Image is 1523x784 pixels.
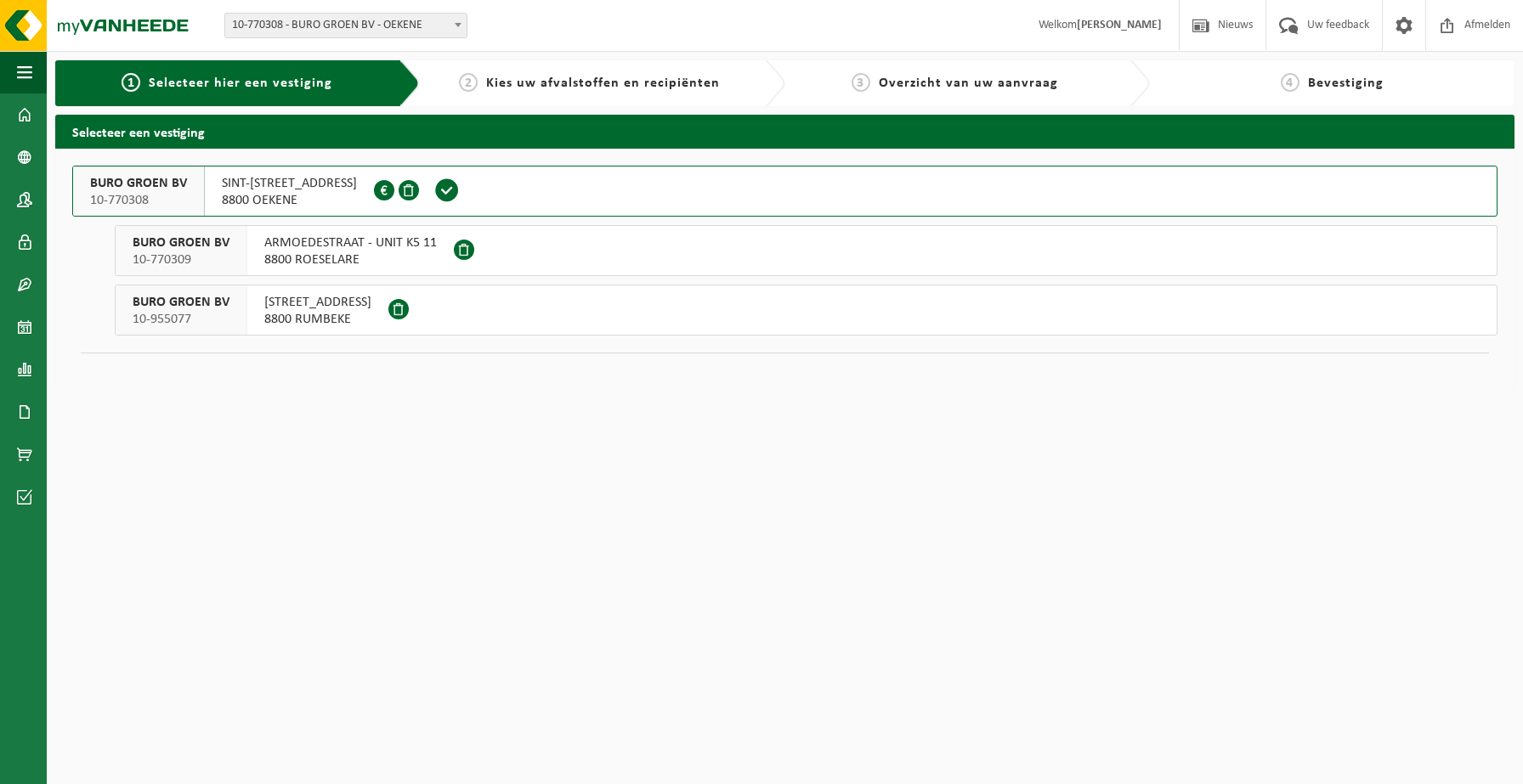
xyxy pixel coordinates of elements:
[264,311,371,328] span: 8800 RUMBEKE
[222,192,357,209] span: 8800 OEKENE
[115,285,1498,336] button: BURO GROEN BV 10-955077 [STREET_ADDRESS]8800 RUMBEKE
[90,192,187,209] span: 10-770308
[72,166,1498,217] button: BURO GROEN BV 10-770308 SINT-[STREET_ADDRESS]8800 OEKENE
[224,13,467,38] span: 10-770308 - BURO GROEN BV - OEKENE
[459,73,478,92] span: 2
[225,14,467,37] span: 10-770308 - BURO GROEN BV - OEKENE
[264,251,437,268] span: 8800 ROESELARE
[264,294,371,311] span: [STREET_ADDRESS]
[133,251,229,268] span: 10-770309
[55,115,1515,148] h2: Selecteer een vestiging
[8,747,284,784] iframe: chat widget
[879,76,1058,90] span: Overzicht van uw aanvraag
[486,76,720,90] span: Kies uw afvalstoffen en recipiënten
[1281,73,1299,92] span: 4
[133,311,229,328] span: 10-955077
[1077,19,1162,31] strong: [PERSON_NAME]
[1308,76,1384,90] span: Bevestiging
[133,294,229,311] span: BURO GROEN BV
[222,175,357,192] span: SINT-[STREET_ADDRESS]
[852,73,870,92] span: 3
[149,76,332,90] span: Selecteer hier een vestiging
[264,234,437,251] span: ARMOEDESTRAAT - UNIT K5 11
[133,234,229,251] span: BURO GROEN BV
[122,73,140,92] span: 1
[90,175,187,192] span: BURO GROEN BV
[115,225,1498,276] button: BURO GROEN BV 10-770309 ARMOEDESTRAAT - UNIT K5 118800 ROESELARE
